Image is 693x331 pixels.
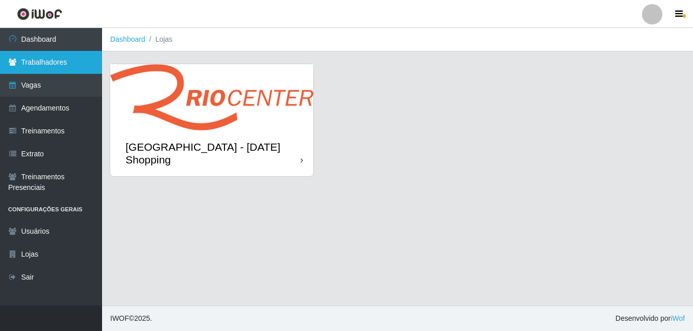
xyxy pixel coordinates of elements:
[145,34,172,45] li: Lojas
[110,313,152,324] span: © 2025 .
[110,35,145,43] a: Dashboard
[126,141,301,166] div: [GEOGRAPHIC_DATA] - [DATE] Shopping
[110,64,313,176] a: [GEOGRAPHIC_DATA] - [DATE] Shopping
[110,64,313,130] img: cardImg
[17,8,62,20] img: CoreUI Logo
[671,314,685,322] a: iWof
[102,28,693,51] nav: breadcrumb
[110,314,129,322] span: IWOF
[615,313,685,324] span: Desenvolvido por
